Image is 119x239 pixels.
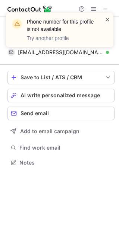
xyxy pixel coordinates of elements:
[7,89,115,102] button: AI write personalized message
[7,157,115,168] button: Notes
[7,107,115,120] button: Send email
[7,125,115,138] button: Add to email campaign
[27,34,95,42] p: Try another profile
[20,128,79,134] span: Add to email campaign
[19,159,112,166] span: Notes
[21,110,49,116] span: Send email
[19,144,112,151] span: Find work email
[27,18,95,33] header: Phone number for this profile is not available
[21,92,100,98] span: AI write personalized message
[7,4,52,13] img: ContactOut v5.3.10
[7,71,115,84] button: save-profile-one-click
[21,74,101,80] div: Save to List / ATS / CRM
[7,143,115,153] button: Find work email
[11,18,23,30] img: warning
